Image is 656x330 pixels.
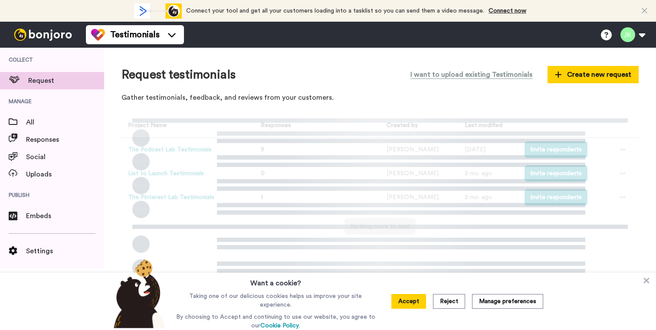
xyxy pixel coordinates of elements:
[26,117,104,127] span: All
[121,93,639,103] p: Gather testimonials, feedback, and reviews from your customers.
[391,294,426,309] button: Accept
[404,65,539,84] button: I want to upload existing Testimonials
[91,28,105,42] img: tm-color.svg
[260,323,299,329] a: Cookie Policy
[458,138,518,162] td: [DATE]
[344,218,416,235] button: Nothing more to load
[380,138,458,162] td: [PERSON_NAME]
[261,147,264,153] span: 9
[489,8,526,14] a: Connect now
[110,29,160,41] span: Testimonials
[28,75,104,86] span: Request
[26,246,104,256] span: Settings
[458,114,518,138] th: Last modified
[26,134,104,145] span: Responses
[261,170,265,176] span: 0
[174,292,377,309] p: Taking one of our delicious cookies helps us improve your site experience.
[121,68,236,82] h1: Request testimonials
[525,165,587,182] button: Invite respondents
[472,294,543,309] button: Manage preferences
[555,69,631,80] span: Create new request
[128,145,212,154] button: The Podcast Lab Testimonials
[380,186,458,209] td: [PERSON_NAME]
[380,162,458,186] td: [PERSON_NAME]
[128,169,204,178] button: List to Launch Testimonials
[106,259,170,328] img: bear-with-cookie.png
[380,114,458,138] th: Created by
[433,294,465,309] button: Reject
[128,193,214,202] button: The Pinterest Lab Testimonials
[174,313,377,330] p: By choosing to Accept and continuing to use our website, you agree to our .
[548,66,639,83] button: Create new request
[26,152,104,162] span: Social
[410,69,532,80] span: I want to upload existing Testimonials
[26,169,104,180] span: Uploads
[250,273,301,288] h3: Want a cookie?
[186,8,484,14] span: Connect your tool and get all your customers loading into a tasklist so you can send them a video...
[458,162,518,186] td: 2 mo. ago
[261,194,263,200] span: 1
[134,3,182,19] div: animation
[10,29,75,41] img: bj-logo-header-white.svg
[525,189,587,206] button: Invite respondents
[26,211,104,221] span: Embeds
[458,186,518,209] td: 2 mo. ago
[525,141,587,158] button: Invite respondents
[257,122,291,128] span: Responses
[121,114,251,138] th: Project Name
